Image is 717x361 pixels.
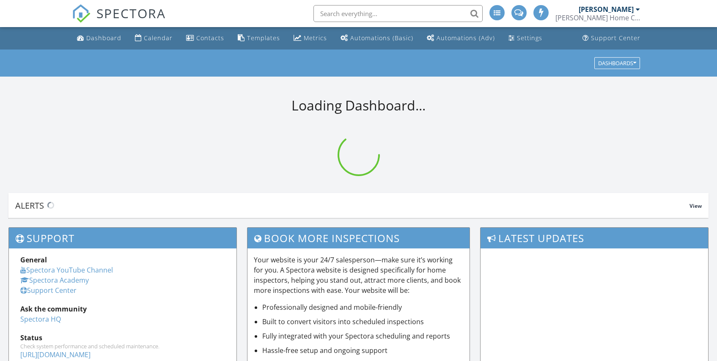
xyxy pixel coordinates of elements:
li: Professionally designed and mobile-friendly [262,302,464,312]
a: Metrics [290,30,330,46]
a: SPECTORA [72,11,166,29]
div: Automations (Adv) [437,34,495,42]
li: Fully integrated with your Spectora scheduling and reports [262,331,464,341]
input: Search everything... [313,5,483,22]
div: Calendar [144,34,173,42]
h3: Support [9,228,236,248]
div: [PERSON_NAME] [579,5,634,14]
a: Spectora HQ [20,314,61,324]
a: Spectora Academy [20,276,89,285]
span: View [690,202,702,209]
a: Support Center [579,30,644,46]
a: Dashboard [74,30,125,46]
div: Settings [517,34,542,42]
a: Support Center [20,286,77,295]
h3: Latest Updates [481,228,708,248]
strong: General [20,255,47,265]
a: Templates [234,30,283,46]
a: Automations (Basic) [337,30,417,46]
div: Support Center [591,34,640,42]
div: Status [20,333,225,343]
h3: Book More Inspections [247,228,470,248]
div: Contacts [196,34,224,42]
p: Your website is your 24/7 salesperson—make sure it’s working for you. A Spectora website is desig... [254,255,464,295]
div: Merson Home Consulting [555,14,640,22]
li: Hassle-free setup and ongoing support [262,345,464,355]
div: Metrics [304,34,327,42]
a: Automations (Advanced) [423,30,498,46]
span: SPECTORA [96,4,166,22]
li: Built to convert visitors into scheduled inspections [262,317,464,327]
button: Dashboards [594,57,640,69]
div: Ask the community [20,304,225,314]
div: Dashboard [86,34,121,42]
a: Spectora YouTube Channel [20,265,113,275]
div: Alerts [15,200,690,211]
div: Templates [247,34,280,42]
a: [URL][DOMAIN_NAME] [20,350,91,359]
a: Settings [505,30,546,46]
a: Calendar [132,30,176,46]
img: The Best Home Inspection Software - Spectora [72,4,91,23]
div: Check system performance and scheduled maintenance. [20,343,225,350]
div: Dashboards [598,60,636,66]
a: Contacts [183,30,228,46]
div: Automations (Basic) [350,34,413,42]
